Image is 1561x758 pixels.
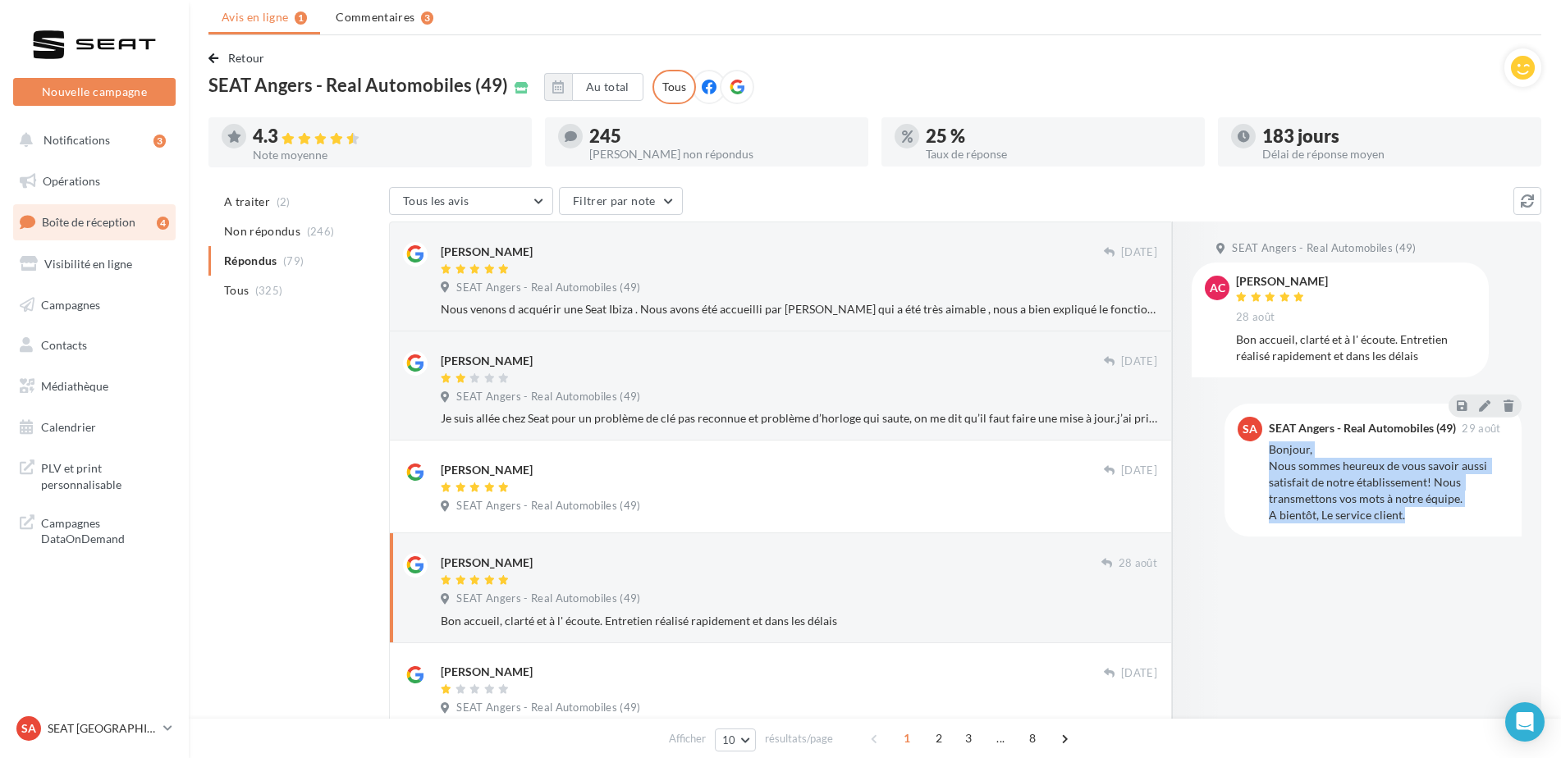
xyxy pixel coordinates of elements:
a: PLV et print personnalisable [10,450,179,499]
span: 3 [955,725,982,751]
span: SA [1243,421,1257,437]
a: Calendrier [10,410,179,445]
span: [DATE] [1121,245,1157,260]
span: [DATE] [1121,463,1157,478]
div: Nous venons d acquérir une Seat Ibiza . Nous avons été accueilli par [PERSON_NAME] qui a été très... [441,301,1157,317]
span: SA [21,720,36,737]
span: SEAT Angers - Real Automobiles (49) [456,701,640,715]
span: [DATE] [1121,354,1157,369]
a: Contacts [10,328,179,363]
a: Campagnes [10,288,179,322]
button: Au total [544,73,643,101]
button: Retour [208,48,272,68]
span: Notifications [43,133,110,147]
button: Nouvelle campagne [13,78,176,106]
span: Boîte de réception [42,215,135,229]
span: 8 [1019,725,1046,751]
div: Bon accueil, clarté et à l' écoute. Entretien réalisé rapidement et dans les délais [441,613,1157,629]
div: [PERSON_NAME] [441,555,533,571]
div: 183 jours [1262,127,1528,145]
span: PLV et print personnalisable [41,457,169,492]
span: Calendrier [41,420,96,434]
div: Taux de réponse [926,148,1192,160]
span: SEAT Angers - Real Automobiles (49) [208,76,508,94]
a: Médiathèque [10,369,179,404]
span: 2 [926,725,952,751]
span: Médiathèque [41,379,108,393]
div: 3 [421,11,433,25]
div: Open Intercom Messenger [1505,702,1545,742]
span: 10 [722,733,736,747]
p: SEAT [GEOGRAPHIC_DATA] [48,720,157,737]
span: 28 août [1236,310,1275,325]
span: SEAT Angers - Real Automobiles (49) [456,591,640,606]
button: Filtrer par note [559,187,683,215]
a: Opérations [10,164,179,199]
span: SEAT Angers - Real Automobiles (49) [456,281,640,295]
span: SEAT Angers - Real Automobiles (49) [1232,241,1416,256]
div: [PERSON_NAME] [441,244,533,260]
button: 10 [715,728,757,751]
span: AC [1210,280,1225,296]
span: 28 août [1119,556,1157,571]
span: (246) [307,225,335,238]
span: A traiter [224,194,270,210]
div: 245 [589,127,855,145]
div: [PERSON_NAME] [441,462,533,478]
span: Tous [224,282,249,299]
span: SEAT Angers - Real Automobiles (49) [456,390,640,404]
div: [PERSON_NAME] non répondus [589,148,855,160]
div: 3 [153,135,166,148]
span: Visibilité en ligne [44,257,132,271]
span: Contacts [41,338,87,352]
span: (325) [255,284,283,297]
span: Afficher [669,731,706,747]
div: Tous [652,70,696,104]
span: 1 [894,725,920,751]
span: Campagnes [41,297,100,311]
a: SA SEAT [GEOGRAPHIC_DATA] [13,713,176,744]
span: résultats/page [765,731,833,747]
span: Campagnes DataOnDemand [41,512,169,547]
div: Délai de réponse moyen [1262,148,1528,160]
div: Bon accueil, clarté et à l' écoute. Entretien réalisé rapidement et dans les délais [1236,331,1476,364]
a: Boîte de réception4 [10,204,179,240]
button: Notifications 3 [10,123,172,158]
span: [DATE] [1121,666,1157,681]
div: 4 [157,217,169,230]
span: Non répondus [224,223,300,240]
span: ... [987,725,1014,751]
span: Tous les avis [403,194,469,208]
span: Retour [228,51,265,65]
div: [PERSON_NAME] [441,353,533,369]
button: Tous les avis [389,187,553,215]
button: Au total [572,73,643,101]
div: Note moyenne [253,149,519,161]
div: [PERSON_NAME] [441,664,533,680]
div: [PERSON_NAME] [1236,276,1328,287]
div: SEAT Angers - Real Automobiles (49) [1269,422,1456,434]
a: Campagnes DataOnDemand [10,505,179,554]
div: Je suis allée chez Seat pour un problème de clé pas reconnue et problème d’horloge qui saute, on ... [441,410,1157,427]
a: Visibilité en ligne [10,247,179,281]
span: 29 août [1462,423,1500,434]
span: SEAT Angers - Real Automobiles (49) [456,499,640,514]
div: 4.3 [253,127,519,146]
div: 25 % [926,127,1192,145]
div: Bonjour, Nous sommes heureux de vous savoir aussi satisfait de notre établissement! Nous transmet... [1269,441,1508,523]
span: Commentaires [336,9,414,25]
span: (2) [277,195,291,208]
span: Opérations [43,174,100,188]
